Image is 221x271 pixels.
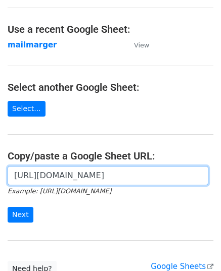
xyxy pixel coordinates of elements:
input: Next [8,207,33,223]
h4: Use a recent Google Sheet: [8,23,213,35]
iframe: Chat Widget [170,223,221,271]
small: Example: [URL][DOMAIN_NAME] [8,187,111,195]
a: Google Sheets [151,262,213,271]
a: Select... [8,101,46,117]
a: View [124,40,149,49]
h4: Copy/paste a Google Sheet URL: [8,150,213,162]
input: Paste your Google Sheet URL here [8,166,208,185]
a: mailmarger [8,40,57,49]
small: View [134,41,149,49]
h4: Select another Google Sheet: [8,81,213,93]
